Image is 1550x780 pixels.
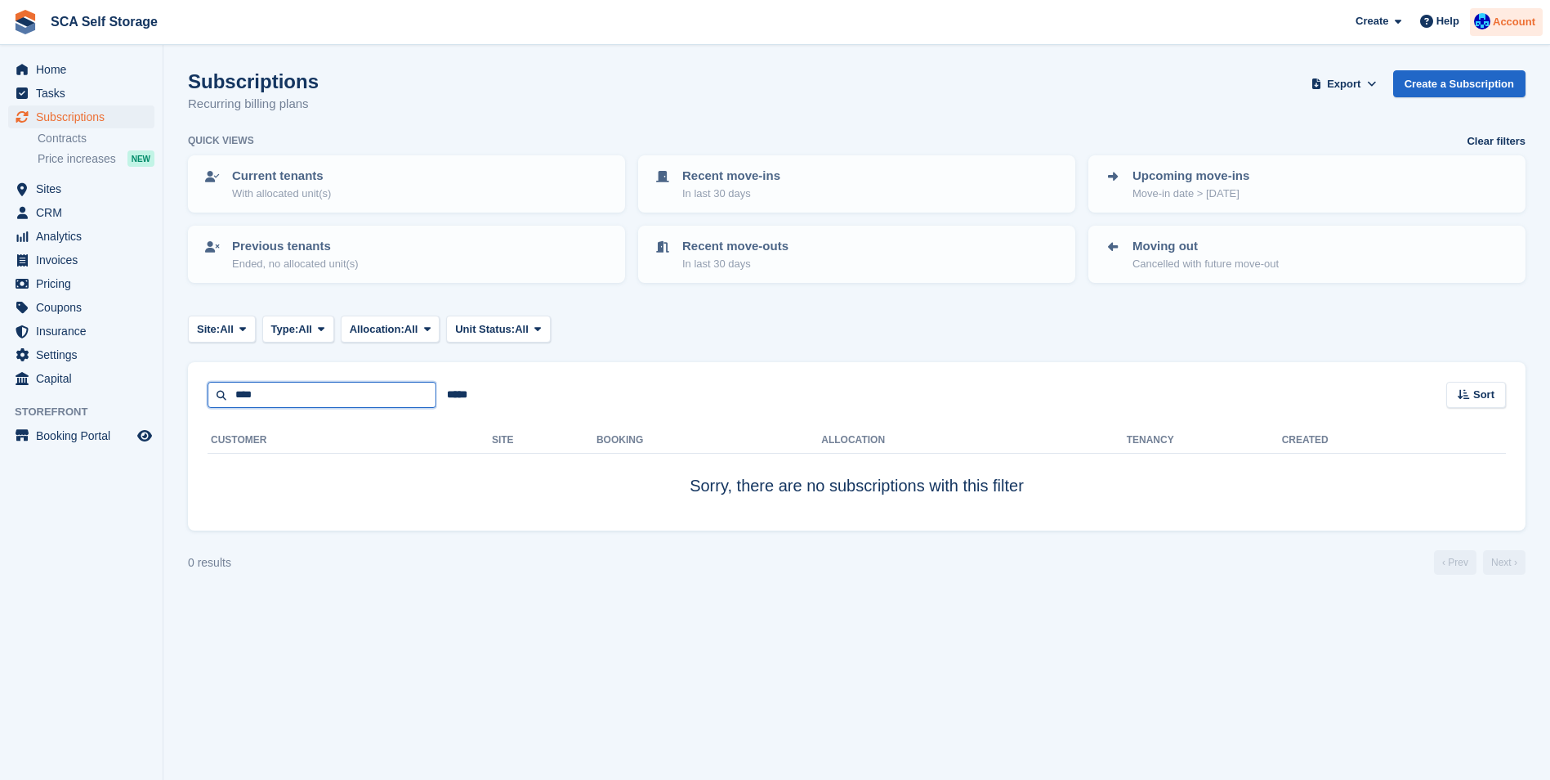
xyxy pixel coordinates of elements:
button: Export [1308,70,1380,97]
span: Account [1493,14,1535,30]
span: Booking Portal [36,424,134,447]
span: Site: [197,321,220,338]
span: All [298,321,312,338]
a: menu [8,58,154,81]
a: menu [8,296,154,319]
a: menu [8,424,154,447]
span: Capital [36,367,134,390]
nav: Page [1431,550,1529,575]
p: Move-in date > [DATE] [1132,186,1249,202]
a: Previous tenants Ended, no allocated unit(s) [190,227,623,281]
a: Recent move-ins In last 30 days [640,157,1074,211]
a: menu [8,249,154,271]
a: Clear filters [1467,133,1525,150]
th: Site [492,428,596,454]
a: menu [8,320,154,343]
span: Create [1356,13,1388,29]
span: Settings [36,343,134,366]
span: Insurance [36,320,134,343]
p: Upcoming move-ins [1132,167,1249,186]
span: Invoices [36,249,134,271]
button: Type: All [262,316,334,343]
a: menu [8,343,154,366]
th: Tenancy [1127,428,1184,454]
span: Tasks [36,82,134,105]
img: stora-icon-8386f47178a22dfd0bd8f6a31ec36ba5ce8667c1dd55bd0f319d3a0aa187defe.svg [13,10,38,34]
a: menu [8,201,154,224]
span: Allocation: [350,321,404,338]
a: Upcoming move-ins Move-in date > [DATE] [1090,157,1524,211]
p: Recent move-ins [682,167,780,186]
a: Next [1483,550,1525,575]
a: Moving out Cancelled with future move-out [1090,227,1524,281]
button: Allocation: All [341,316,440,343]
a: Current tenants With allocated unit(s) [190,157,623,211]
p: Cancelled with future move-out [1132,256,1279,272]
p: Moving out [1132,237,1279,256]
p: Current tenants [232,167,331,186]
span: Unit Status: [455,321,515,338]
div: NEW [127,150,154,167]
a: menu [8,225,154,248]
span: Sort [1473,387,1494,403]
p: In last 30 days [682,256,788,272]
th: Allocation [821,428,1126,454]
span: Sorry, there are no subscriptions with this filter [690,477,1024,495]
span: All [220,321,234,338]
span: CRM [36,201,134,224]
a: Contracts [38,131,154,146]
span: Type: [271,321,299,338]
a: Preview store [135,426,154,446]
a: Recent move-outs In last 30 days [640,227,1074,281]
span: Help [1436,13,1459,29]
div: 0 results [188,554,231,572]
a: SCA Self Storage [44,8,164,35]
a: Previous [1434,550,1476,575]
p: In last 30 days [682,186,780,202]
a: menu [8,367,154,390]
button: Unit Status: All [446,316,550,343]
span: Subscriptions [36,105,134,128]
p: Recurring billing plans [188,95,319,114]
span: All [515,321,529,338]
p: Recent move-outs [682,237,788,256]
a: Price increases NEW [38,150,154,168]
th: Booking [596,428,821,454]
span: Home [36,58,134,81]
p: Previous tenants [232,237,359,256]
span: Pricing [36,272,134,295]
span: Price increases [38,151,116,167]
a: menu [8,82,154,105]
span: Export [1327,76,1360,92]
th: Customer [208,428,492,454]
p: Ended, no allocated unit(s) [232,256,359,272]
a: menu [8,177,154,200]
img: Kelly Neesham [1474,13,1490,29]
span: Sites [36,177,134,200]
h1: Subscriptions [188,70,319,92]
a: menu [8,272,154,295]
p: With allocated unit(s) [232,186,331,202]
span: All [404,321,418,338]
span: Coupons [36,296,134,319]
button: Site: All [188,316,256,343]
h6: Quick views [188,133,254,148]
span: Analytics [36,225,134,248]
a: menu [8,105,154,128]
span: Storefront [15,404,163,420]
a: Create a Subscription [1393,70,1525,97]
th: Created [1282,428,1506,454]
